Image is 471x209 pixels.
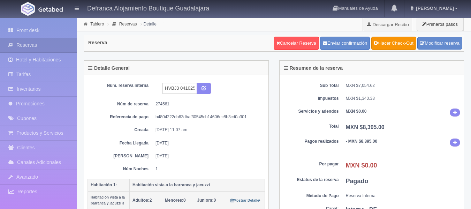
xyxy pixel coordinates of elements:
[139,21,158,27] li: Detalle
[155,114,260,120] dd: b4804222db63dbaf30545cb14606ec8b3cd0a301
[130,179,265,191] th: Habitación vista a la barranca y jacuzzi
[346,96,461,102] dd: MXN $1,340.38
[119,22,137,27] a: Reservas
[155,140,260,146] dd: [DATE]
[230,199,261,202] small: Mostrar Detalle
[87,3,209,12] h4: Defranca Alojamiento Boutique Guadalajara
[91,195,125,205] small: Habitación vista a la barranca y jacuzzi 3
[132,198,150,203] strong: Adultos:
[283,177,339,183] dt: Estatus de la reserva
[91,182,117,187] b: Habitación 1:
[197,198,213,203] strong: Juniors:
[371,37,416,50] a: Hacer Check-Out
[283,83,339,89] dt: Sub Total
[346,139,378,144] b: - MXN $8,395.00
[283,109,339,114] dt: Servicios y adendos
[21,2,35,16] img: Getabed
[93,83,149,89] dt: Núm. reserva interna
[346,162,377,169] b: MXN $0.00
[93,166,149,172] dt: Núm Noches
[283,161,339,167] dt: Por pagar
[93,153,149,159] dt: [PERSON_NAME]
[93,140,149,146] dt: Fecha Llegada
[274,37,319,50] a: Cancelar Reserva
[165,198,183,203] strong: Menores:
[346,178,369,185] b: Pagado
[283,193,339,199] dt: Método de Pago
[346,193,461,199] dd: Reserva Interna
[346,83,461,89] dd: MXN $7,054.62
[93,101,149,107] dt: Núm de reserva
[88,66,130,71] h4: Detalle General
[283,124,339,129] dt: Total
[88,40,107,45] h4: Reserva
[283,96,339,102] dt: Impuestos
[90,22,104,27] a: Tablero
[320,37,370,50] button: Enviar confirmación
[414,6,454,11] span: [PERSON_NAME]
[230,198,261,203] a: Mostrar Detalle
[283,139,339,144] dt: Pagos realizados
[363,17,413,31] a: Descargar Recibo
[417,37,462,50] a: Modificar reserva
[155,127,260,133] dd: [DATE] 11:07 am
[155,101,260,107] dd: 274561
[38,7,63,12] img: Getabed
[417,17,463,31] button: Primeros pasos
[346,109,367,114] b: MXN $0.00
[346,124,385,130] b: MXN $8,395.00
[155,166,260,172] dd: 1
[155,153,260,159] dd: [DATE]
[93,127,149,133] dt: Creada
[165,198,186,203] span: 0
[93,114,149,120] dt: Referencia de pago
[132,198,152,203] span: 2
[284,66,343,71] h4: Resumen de la reserva
[197,198,216,203] span: 0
